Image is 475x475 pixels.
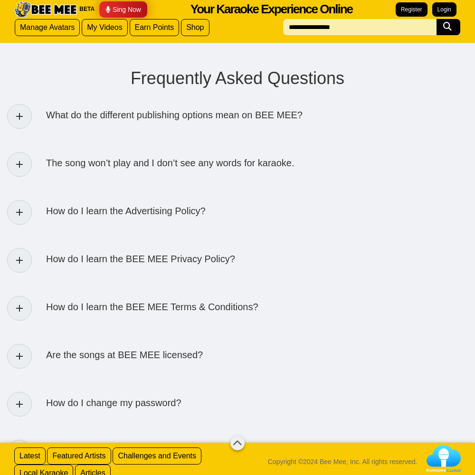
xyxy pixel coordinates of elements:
[46,253,235,265] h4: How do I learn the BEE MEE Privacy Policy?
[46,301,258,313] h4: How do I learn the BEE MEE Terms & Conditions?
[46,157,294,169] h4: The song won’t play and I don’t see any words for karaoke.
[113,447,201,465] a: Challenges and Events
[46,205,206,217] h4: How do I learn the Advertising Policy?
[427,445,461,472] img: Karaoke%20Cloud%20Logo@3x.png
[46,109,303,121] h4: What do the different publishing options mean on BEE MEE?
[190,0,352,18] div: Your Karaoke Experience Online
[99,1,147,18] a: Sing Now
[13,1,78,18] img: Bee Mee
[79,5,95,13] span: BETA
[47,447,111,465] a: Featured Artists
[130,19,180,36] a: Earn Points
[82,19,127,36] a: My Videos
[14,447,46,465] a: Latest
[15,19,80,36] a: Manage Avatars
[181,19,209,36] a: Shop
[46,397,181,409] h4: How do I change my password?
[46,349,203,361] h4: Are the songs at BEE MEE licensed?
[396,2,427,17] a: Register
[432,2,456,17] a: Login
[268,457,418,466] span: Copyright ©2024 Bee Mee, Inc. All rights reserved.
[7,69,468,88] h1: Frequently Asked Questions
